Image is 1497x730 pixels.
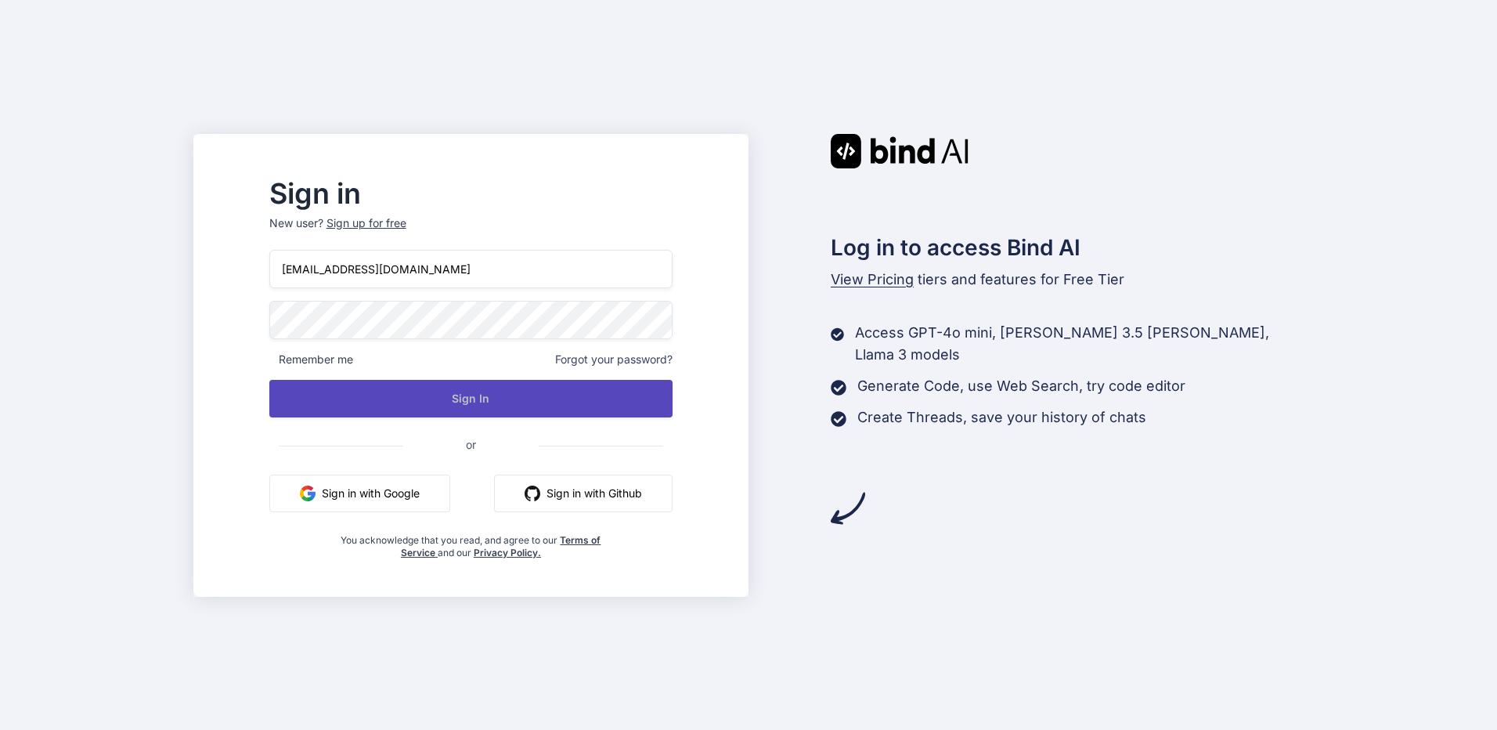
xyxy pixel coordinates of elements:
p: tiers and features for Free Tier [831,269,1304,291]
p: Access GPT-4o mini, [PERSON_NAME] 3.5 [PERSON_NAME], Llama 3 models [855,322,1304,366]
div: Sign up for free [326,215,406,231]
div: You acknowledge that you read, and agree to our and our [337,525,606,559]
span: View Pricing [831,271,914,287]
img: Bind AI logo [831,134,969,168]
input: Login or Email [269,250,673,288]
button: Sign In [269,380,673,417]
h2: Log in to access Bind AI [831,231,1304,264]
p: New user? [269,215,673,250]
span: or [403,425,539,464]
h2: Sign in [269,181,673,206]
img: google [300,486,316,501]
span: Forgot your password? [555,352,673,367]
p: Create Threads, save your history of chats [857,407,1146,428]
img: arrow [831,491,865,526]
img: github [525,486,540,501]
a: Privacy Policy. [474,547,541,558]
a: Terms of Service [401,534,601,558]
p: Generate Code, use Web Search, try code editor [857,375,1185,397]
button: Sign in with Github [494,475,673,512]
button: Sign in with Google [269,475,450,512]
span: Remember me [269,352,353,367]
